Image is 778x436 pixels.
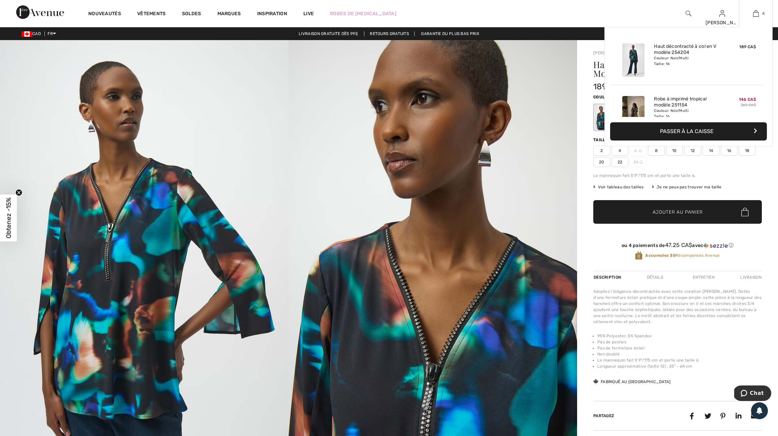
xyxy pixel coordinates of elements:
[593,379,671,385] div: Fabriqué au [GEOGRAPHIC_DATA]
[593,60,734,78] h1: Haut décontracté à col en v Modèle 254204
[364,31,415,36] a: Retours gratuits
[739,146,756,156] span: 18
[654,43,720,56] a: Haut décontracté à col en V modèle 254204
[687,271,720,283] div: Entretien
[593,184,644,190] span: Voir tableau des tailles
[641,271,669,283] div: Détails
[593,173,762,179] div: Le mannequin fait 5'9"/175 cm et porte une taille 6.
[48,31,56,36] span: FR
[217,11,241,18] a: Marques
[182,11,201,18] a: Soldes
[706,19,739,26] div: [PERSON_NAME]
[593,413,614,418] span: Partagez
[594,105,612,130] div: Noir/Multi
[593,271,623,283] div: Description
[684,146,701,156] span: 12
[702,146,719,156] span: 14
[611,157,628,167] span: 22
[719,9,725,18] img: Mes infos
[704,243,728,249] img: Sezzle
[593,200,762,224] button: Ajouter au panier
[654,56,720,66] div: Couleur: Noir/Multi Taille: 16
[645,252,720,258] span: Récompenses Avenue
[686,9,691,18] img: recherche
[719,10,725,17] a: Se connecter
[645,253,676,258] strong: Accumulez 30
[739,271,762,283] div: Livraison
[303,10,314,17] a: Live
[639,160,643,164] img: ring-m.svg
[611,146,628,156] span: 4
[593,82,625,91] span: 189 CA$
[653,209,703,216] span: Ajouter au panier
[721,146,738,156] span: 16
[665,242,692,248] span: 47.25 CA$
[635,251,642,260] img: Récompenses Avenue
[630,146,647,156] span: 6
[16,189,22,196] button: Close teaser
[416,31,485,36] a: Garantie du plus bas prix
[330,10,396,17] a: Robes de [MEDICAL_DATA]
[22,31,32,37] img: Canadian Dollar
[654,108,720,119] div: Couleur: Noir/Multi Taille: 16
[593,137,711,143] div: Taille ([GEOGRAPHIC_DATA]/[GEOGRAPHIC_DATA]):
[5,198,12,239] span: Obtenez -15%
[597,357,762,363] li: Le mannequin fait 5'9"/175 cm et porte une taille 6.
[654,96,720,108] a: Robe à imprimé tropical modèle 251154
[597,339,762,345] li: Pas de poches
[16,5,64,19] img: 1ère Avenue
[739,44,756,49] span: 189 CA$
[597,351,762,357] li: Non doublé
[593,51,627,55] a: [PERSON_NAME]
[741,103,756,107] s: 265 CA$
[622,96,645,129] img: Robe à imprimé tropical modèle 251154
[257,11,287,18] span: Inspiration
[593,242,762,249] div: ou 4 paiements de avec
[593,95,615,99] span: Couleur:
[630,157,647,167] span: 24
[597,363,762,369] li: Longueur approximative (taille 12) : 25" - 64 cm
[666,146,683,156] span: 10
[293,31,363,36] a: Livraison gratuite dès 99$
[622,43,645,77] img: Haut décontracté à col en V modèle 254204
[597,345,762,351] li: Pas de fermeture éclair
[652,184,722,190] div: Je ne peux pas trouver ma taille
[610,122,767,141] button: Passer à la caisse
[88,11,121,18] a: Nouveautés
[593,288,762,325] div: Adoptez l'élégance décontractée avec cette création [PERSON_NAME]. Dotée d'une fermeture éclair p...
[739,97,756,102] span: 146 CA$
[753,9,759,18] img: Mon panier
[739,9,772,18] a: 4
[597,333,762,339] li: 95% Polyester, 5% Spandex
[734,385,771,402] iframe: Ouvre un widget dans lequel vous pouvez chatter avec l’un de nos agents
[137,11,166,18] a: Vêtements
[593,242,762,251] div: ou 4 paiements de47.25 CA$avecSezzle Cliquez pour en savoir plus sur Sezzle
[593,157,610,167] span: 20
[762,10,765,17] span: 4
[638,149,642,152] img: ring-m.svg
[648,146,665,156] span: 8
[22,31,43,36] span: CAD
[593,146,610,156] span: 2
[741,208,749,216] img: Bag.svg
